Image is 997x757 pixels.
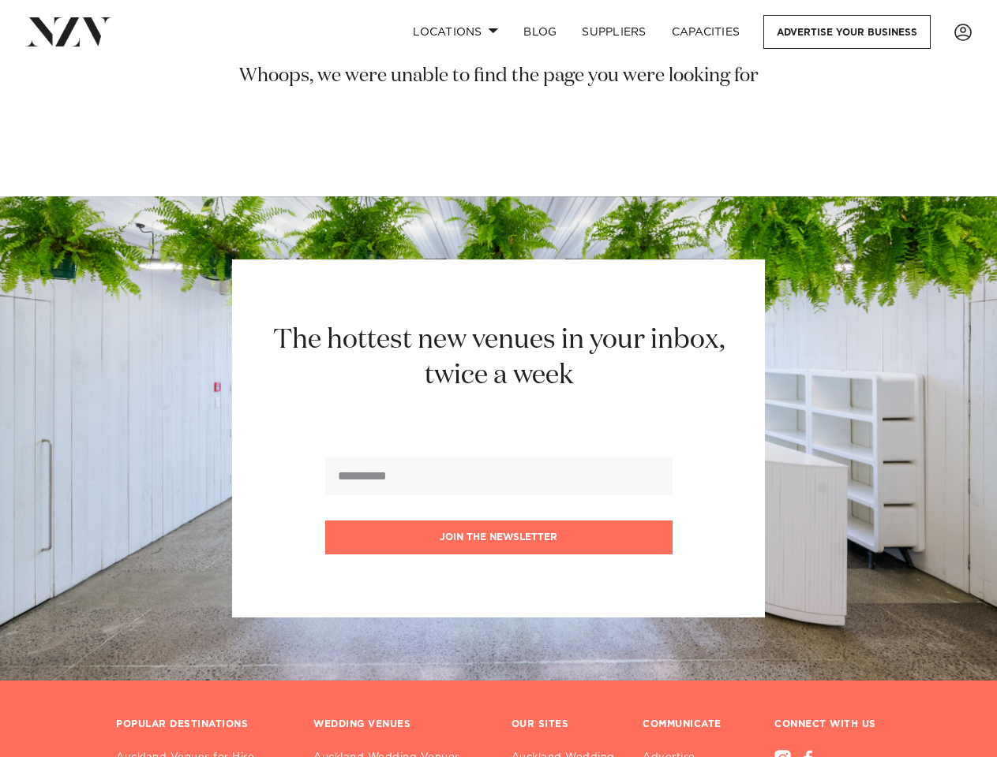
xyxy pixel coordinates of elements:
[325,520,673,554] button: Join the newsletter
[643,718,722,731] h3: COMMUNICATE
[659,15,753,49] a: Capacities
[253,323,744,393] h2: The hottest new venues in your inbox, twice a week
[400,15,511,49] a: Locations
[313,718,410,731] h3: WEDDING VENUES
[512,718,569,731] h3: OUR SITES
[13,64,984,89] h3: Whoops, we were unable to find the page you were looking for
[569,15,658,49] a: SUPPLIERS
[763,15,931,49] a: Advertise your business
[116,718,248,731] h3: POPULAR DESTINATIONS
[511,15,569,49] a: BLOG
[774,718,881,731] h3: CONNECT WITH US
[25,17,111,46] img: nzv-logo.png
